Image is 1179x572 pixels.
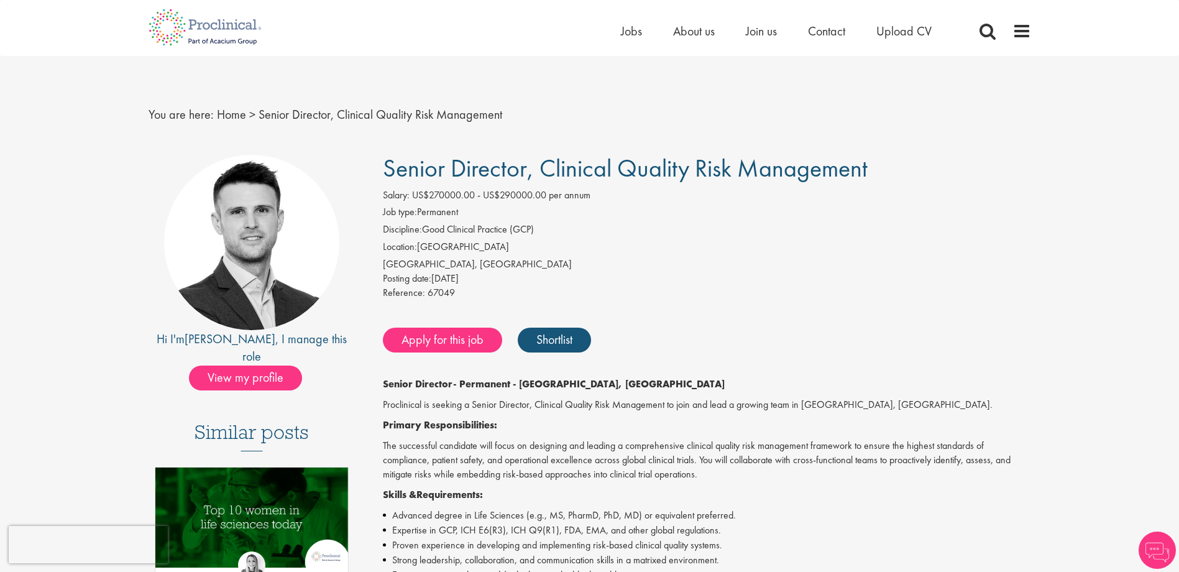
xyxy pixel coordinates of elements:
[746,23,777,39] a: Join us
[383,205,417,219] label: Job type:
[453,377,725,390] strong: - Permanent - [GEOGRAPHIC_DATA], [GEOGRAPHIC_DATA]
[164,155,339,330] img: imeage of recruiter Joshua Godden
[383,240,417,254] label: Location:
[383,328,502,353] a: Apply for this job
[383,377,453,390] strong: Senior Director
[412,188,590,201] span: US$270000.00 - US$290000.00 per annum
[383,205,1031,223] li: Permanent
[149,330,356,366] div: Hi I'm , I manage this role
[876,23,932,39] a: Upload CV
[259,106,502,122] span: Senior Director, Clinical Quality Risk Management
[416,488,483,501] strong: Requirements:
[383,508,1031,523] li: Advanced degree in Life Sciences (e.g., MS, PharmD, PhD, MD) or equivalent preferred.
[621,23,642,39] a: Jobs
[383,523,1031,538] li: Expertise in GCP, ICH E6(R3), ICH Q9(R1), FDA, EMA, and other global regulations.
[383,538,1031,553] li: Proven experience in developing and implementing risk-based clinical quality systems.
[149,106,214,122] span: You are here:
[189,368,314,384] a: View my profile
[383,488,416,501] strong: Skills &
[383,257,1031,272] div: [GEOGRAPHIC_DATA], [GEOGRAPHIC_DATA]
[383,188,410,203] label: Salary:
[808,23,845,39] a: Contact
[383,398,1031,412] p: Proclinical is seeking a Senior Director, Clinical Quality Risk Management to join and lead a gro...
[383,439,1031,482] p: The successful candidate will focus on designing and leading a comprehensive clinical quality ris...
[383,223,1031,240] li: Good Clinical Practice (GCP)
[383,286,425,300] label: Reference:
[518,328,591,353] a: Shortlist
[1139,532,1176,569] img: Chatbot
[383,418,497,431] strong: Primary Responsibilities:
[383,223,422,237] label: Discipline:
[383,272,1031,286] div: [DATE]
[383,240,1031,257] li: [GEOGRAPHIC_DATA]
[185,331,275,347] a: [PERSON_NAME]
[673,23,715,39] a: About us
[217,106,246,122] a: breadcrumb link
[189,366,302,390] span: View my profile
[383,553,1031,568] li: Strong leadership, collaboration, and communication skills in a matrixed environment.
[9,526,168,563] iframe: reCAPTCHA
[249,106,255,122] span: >
[155,468,349,568] img: Top 10 women in life sciences today
[383,272,431,285] span: Posting date:
[195,422,309,451] h3: Similar posts
[383,152,868,184] span: Senior Director, Clinical Quality Risk Management
[428,286,455,299] span: 67049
